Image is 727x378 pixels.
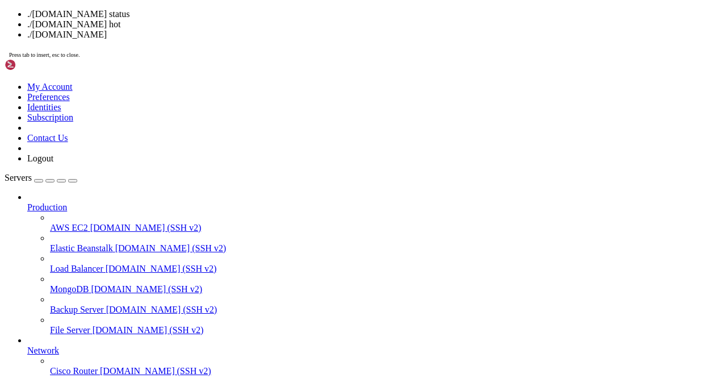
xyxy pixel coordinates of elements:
a: Load Balancer [DOMAIN_NAME] (SSH v2) [50,264,722,274]
span: [DOMAIN_NAME] (SSH v2) [91,284,202,294]
x-row: root@vmi2643225:~# docker exec -it telegram-claim-bot /bin/bash [5,101,579,107]
x-row: / ___/___ _ _ _____ _ ___ ___ [5,39,579,44]
span: [DOMAIN_NAME] (SSH v2) [90,223,202,232]
x-row: please don't hesitate to contact us at [EMAIL_ADDRESS][DOMAIN_NAME]. [5,84,579,90]
span: [DOMAIN_NAME] (SSH v2) [106,305,218,314]
span: Press tab to insert, esc to close. [9,52,80,58]
li: ./[DOMAIN_NAME] hot [27,19,722,30]
li: ./[DOMAIN_NAME] [27,30,722,40]
a: Logout [27,153,53,163]
span: Production [27,202,67,212]
a: Elastic Beanstalk [DOMAIN_NAME] (SSH v2) [50,243,722,254]
a: Identities [27,102,61,112]
li: Production [27,192,722,335]
a: AWS EC2 [DOMAIN_NAME] (SSH v2) [50,223,722,233]
x-row: * Support: [URL][DOMAIN_NAME] [5,27,579,33]
x-row: Last login: [DATE] from [TECHNICAL_ID] [5,95,579,101]
span: [DOMAIN_NAME] (SSH v2) [93,325,204,335]
a: Contact Us [27,133,68,143]
span: MongoDB [50,284,89,294]
li: Elastic Beanstalk [DOMAIN_NAME] (SSH v2) [50,233,722,254]
div: (34, 18) [109,107,112,113]
x-row: Welcome! [5,67,579,73]
x-row: | | / _ \| \| |_ _/ \ | _ )/ _ \ [5,44,579,50]
span: [DOMAIN_NAME] (SSH v2) [106,264,217,273]
a: Network [27,346,722,356]
x-row: | |__| (_) | .` | | |/ _ \| _ \ (_) | [5,50,579,56]
a: Production [27,202,722,213]
a: File Server [DOMAIN_NAME] (SSH v2) [50,325,722,335]
span: [DOMAIN_NAME] (SSH v2) [115,243,227,253]
span: Cisco Router [50,366,98,376]
x-row: root@6a8228daed0b:/usr/src/app# ./ [5,107,579,113]
x-row: Welcome to Ubuntu 22.04.5 LTS (GNU/Linux 5.15.0-25-generic x86_64) [5,5,579,10]
x-row: \____\___/|_|\_| |_/_/ \_|___/\___/ [5,56,579,61]
a: MongoDB [DOMAIN_NAME] (SSH v2) [50,284,722,294]
a: My Account [27,82,73,92]
a: Subscription [27,113,73,122]
li: Cisco Router [DOMAIN_NAME] (SSH v2) [50,356,722,376]
span: Backup Server [50,305,104,314]
img: Shellngn [5,59,70,70]
a: Cisco Router [DOMAIN_NAME] (SSH v2) [50,366,722,376]
x-row: * Documentation: [URL][DOMAIN_NAME] [5,16,579,22]
li: Load Balancer [DOMAIN_NAME] (SSH v2) [50,254,722,274]
a: Servers [5,173,77,182]
span: [DOMAIN_NAME] (SSH v2) [100,366,211,376]
x-row: _____ [5,33,579,39]
span: Load Balancer [50,264,103,273]
span: Network [27,346,59,355]
li: Backup Server [DOMAIN_NAME] (SSH v2) [50,294,722,315]
span: File Server [50,325,90,335]
x-row: This server is hosted by Contabo. If you have any questions or need help, [5,78,579,84]
x-row: * Management: [URL][DOMAIN_NAME] [5,22,579,27]
li: ./[DOMAIN_NAME] status [27,9,722,19]
span: Servers [5,173,32,182]
span: Elastic Beanstalk [50,243,113,253]
a: Preferences [27,92,70,102]
span: AWS EC2 [50,223,88,232]
li: AWS EC2 [DOMAIN_NAME] (SSH v2) [50,213,722,233]
li: File Server [DOMAIN_NAME] (SSH v2) [50,315,722,335]
a: Backup Server [DOMAIN_NAME] (SSH v2) [50,305,722,315]
li: MongoDB [DOMAIN_NAME] (SSH v2) [50,274,722,294]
